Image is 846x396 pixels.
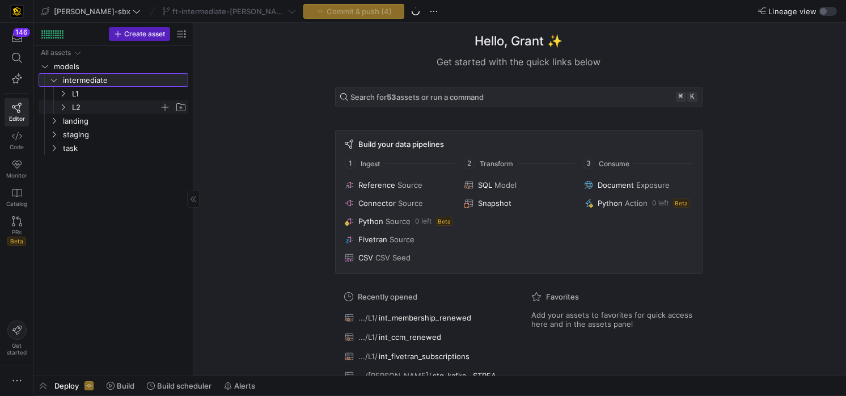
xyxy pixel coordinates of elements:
span: Lineage view [768,7,817,16]
div: Press SPACE to select this row. [39,46,188,60]
span: 0 left [652,199,669,207]
strong: 53 [387,92,396,102]
button: Getstarted [5,316,29,360]
span: Source [397,180,422,189]
span: .../L1/ [358,352,378,361]
span: stg_kafka__STREAMS_CCM_PURCHASED_371753698 [433,371,506,380]
span: Code [10,144,24,150]
span: int_membership_renewed [379,313,471,322]
span: L2 [72,101,159,114]
button: DocumentExposure [582,178,695,192]
span: .../[PERSON_NAME]/ [358,371,432,380]
kbd: ⌘ [676,92,686,102]
span: Catalog [6,200,27,207]
span: Favorites [546,292,579,301]
button: Search for53assets or run a command⌘k [335,87,703,107]
div: Press SPACE to select this row. [39,100,188,114]
span: Recently opened [358,292,417,301]
span: intermediate [63,74,187,87]
span: .../L1/ [358,332,378,342]
button: PythonSource0 leftBeta [342,214,455,228]
span: Source [390,235,414,244]
button: Alerts [219,376,260,395]
button: FivetranSource [342,233,455,246]
span: Source [398,199,423,208]
span: models [54,60,187,73]
span: Alerts [234,381,255,390]
span: Create asset [124,30,165,38]
img: https://storage.googleapis.com/y42-prod-data-exchange/images/uAsz27BndGEK0hZWDFeOjoxA7jCwgK9jE472... [11,6,23,17]
span: CSV [358,253,373,262]
span: Beta [436,217,452,226]
span: Reference [358,180,395,189]
span: Exposure [636,180,670,189]
div: Press SPACE to select this row. [39,87,188,100]
button: CSVCSV Seed [342,251,455,264]
span: SQL [478,180,492,189]
button: ReferenceSource [342,178,455,192]
span: Build [117,381,134,390]
span: Beta [673,199,690,208]
span: Monitor [6,172,27,179]
span: PRs [12,229,22,235]
button: .../L1/int_ccm_renewed [342,330,509,344]
button: Build [101,376,139,395]
span: Action [625,199,648,208]
div: Press SPACE to select this row. [39,114,188,128]
span: staging [63,128,187,141]
span: Document [598,180,634,189]
span: Build scheduler [157,381,212,390]
span: Python [358,217,383,226]
span: Get started [7,342,27,356]
button: [PERSON_NAME]-sbx [39,4,143,19]
span: Deploy [54,381,79,390]
span: CSV Seed [375,253,411,262]
a: Editor [5,98,29,127]
button: Create asset [109,27,170,41]
div: All assets [41,49,71,57]
button: .../L1/int_membership_renewed [342,310,509,325]
div: Get started with the quick links below [335,55,703,69]
span: Model [494,180,517,189]
button: ConnectorSource [342,196,455,210]
button: Build scheduler [142,376,217,395]
kbd: k [687,92,697,102]
span: Source [386,217,411,226]
div: 146 [13,28,30,37]
span: .../L1/ [358,313,378,322]
span: Beta [7,237,26,246]
span: Search for assets or run a command [350,92,484,102]
span: landing [63,115,187,128]
h1: Hello, Grant ✨ [475,32,562,50]
a: Catalog [5,183,29,212]
span: Editor [9,115,25,122]
button: 146 [5,27,29,48]
span: Connector [358,199,396,208]
div: Press SPACE to select this row. [39,128,188,141]
span: Add your assets to favorites for quick access here and in the assets panel [531,310,693,328]
a: Monitor [5,155,29,183]
a: Code [5,127,29,155]
span: [PERSON_NAME]-sbx [54,7,130,16]
span: 0 left [415,217,432,225]
span: Fivetran [358,235,387,244]
span: task [63,142,187,155]
span: Python [598,199,623,208]
span: Snapshot [478,199,511,208]
span: Build your data pipelines [358,140,444,149]
button: PythonAction0 leftBeta [582,196,695,210]
button: .../[PERSON_NAME]/stg_kafka__STREAMS_CCM_PURCHASED_371753698 [342,368,509,383]
div: Press SPACE to select this row. [39,60,188,73]
button: Snapshot [462,196,575,210]
a: https://storage.googleapis.com/y42-prod-data-exchange/images/uAsz27BndGEK0hZWDFeOjoxA7jCwgK9jE472... [5,2,29,21]
span: L1 [72,87,187,100]
span: int_fivetran_subscriptions [379,352,469,361]
span: int_ccm_renewed [379,332,441,342]
div: Press SPACE to select this row. [39,141,188,155]
button: SQLModel [462,178,575,192]
a: PRsBeta [5,212,29,250]
button: .../L1/int_fivetran_subscriptions [342,349,509,364]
